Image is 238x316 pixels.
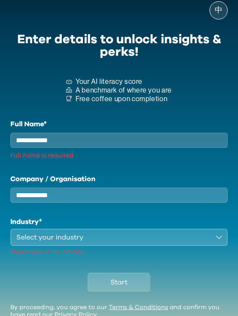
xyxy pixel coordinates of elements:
p: Please select an industry [10,248,228,256]
p: Your AI literacy score [76,77,172,86]
p: Free coffee upon completion [76,95,172,103]
span: 中 [215,6,222,15]
a: Terms & Conditions [109,304,168,310]
div: Select your industry [16,232,209,243]
span: Start [111,277,127,287]
div: Enter details to unlock insights & perks! [10,28,228,64]
h1: Industry* [10,217,228,227]
label: Full Name* [10,119,228,129]
button: Select your industry [10,229,228,246]
label: Company / Organisation [10,174,228,184]
p: A benchmark of where you are [76,86,172,95]
p: Full name is required [10,151,228,160]
button: Start [88,273,150,292]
